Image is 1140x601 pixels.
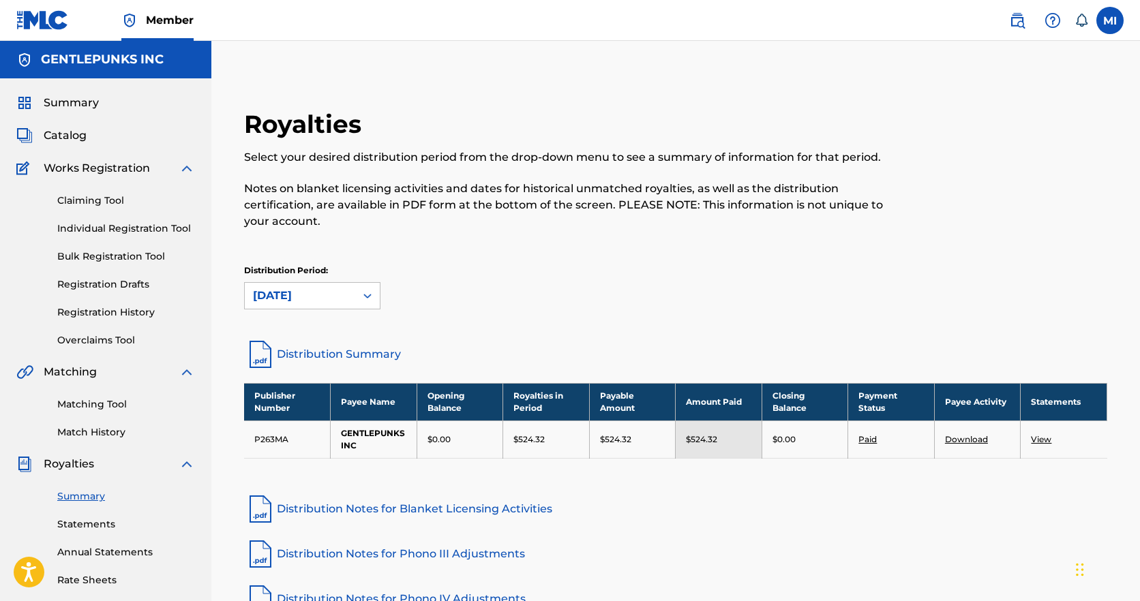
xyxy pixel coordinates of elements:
th: Payment Status [848,383,935,420]
p: $0.00 [427,433,451,446]
a: Rate Sheets [57,573,195,587]
div: Notifications [1075,14,1088,27]
th: Statements [1021,383,1107,420]
span: Matching [44,364,97,380]
span: Catalog [44,127,87,144]
div: [DATE] [253,288,347,304]
img: Catalog [16,127,33,144]
span: Works Registration [44,160,150,176]
img: distribution-summary-pdf [244,338,277,371]
a: Claiming Tool [57,194,195,208]
img: Summary [16,95,33,111]
p: $524.32 [686,433,717,446]
a: SummarySummary [16,95,99,111]
img: pdf [244,493,277,525]
a: Statements [57,517,195,531]
span: Summary [44,95,99,111]
a: Bulk Registration Tool [57,249,195,264]
p: $524.32 [600,433,631,446]
h2: Royalties [244,109,368,140]
a: Download [945,434,988,444]
p: Notes on blanket licensing activities and dates for historical unmatched royalties, as well as th... [244,181,909,230]
p: $0.00 [772,433,796,446]
iframe: Resource Center [1102,390,1140,503]
td: GENTLEPUNKS INC [331,420,417,458]
div: Drag [1076,549,1084,590]
span: Royalties [44,456,94,472]
th: Amount Paid [676,383,762,420]
th: Closing Balance [762,383,848,420]
a: Individual Registration Tool [57,221,195,236]
img: Works Registration [16,160,34,176]
a: Summary [57,489,195,504]
a: CatalogCatalog [16,127,87,144]
a: Public Search [1004,7,1031,34]
span: Member [146,12,194,28]
a: Overclaims Tool [57,333,195,348]
a: Paid [858,434,877,444]
a: Distribution Notes for Phono III Adjustments [244,538,1107,570]
a: Match History [57,425,195,440]
a: Distribution Notes for Blanket Licensing Activities [244,493,1107,525]
h5: GENTLEPUNKS INC [41,52,164,67]
div: User Menu [1096,7,1124,34]
img: Accounts [16,52,33,68]
img: expand [179,160,195,176]
th: Payee Activity [934,383,1021,420]
a: Distribution Summary [244,338,1107,371]
img: Matching [16,364,33,380]
th: Opening Balance [417,383,503,420]
a: Registration Drafts [57,277,195,292]
p: Distribution Period: [244,264,380,277]
img: expand [179,364,195,380]
p: $524.32 [513,433,545,446]
th: Publisher Number [244,383,331,420]
th: Payable Amount [589,383,676,420]
img: MLC Logo [16,10,69,30]
a: Annual Statements [57,545,195,559]
a: View [1031,434,1051,444]
img: search [1009,12,1025,29]
img: Royalties [16,456,33,472]
div: Help [1039,7,1066,34]
th: Payee Name [331,383,417,420]
p: Select your desired distribution period from the drop-down menu to see a summary of information f... [244,149,909,166]
img: expand [179,456,195,472]
iframe: Chat Widget [1072,536,1140,601]
th: Royalties in Period [503,383,590,420]
img: pdf [244,538,277,570]
td: P263MA [244,420,331,458]
img: Top Rightsholder [121,12,138,29]
a: Registration History [57,305,195,320]
a: Matching Tool [57,397,195,412]
img: help [1045,12,1061,29]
